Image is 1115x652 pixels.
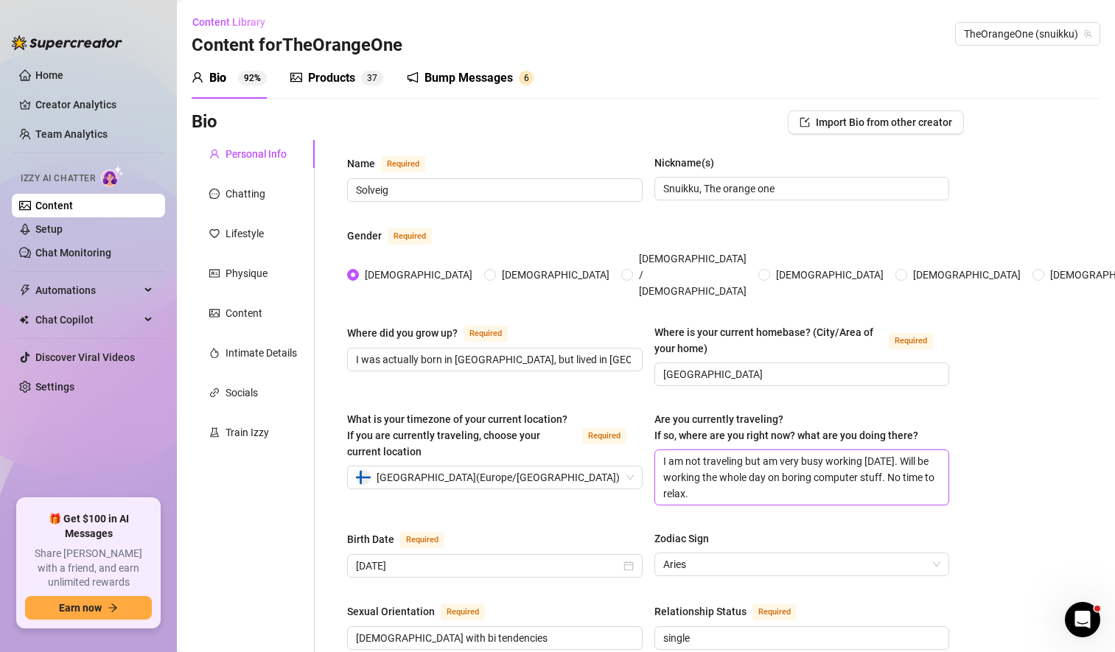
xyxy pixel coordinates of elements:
span: user [209,149,220,159]
span: [DEMOGRAPHIC_DATA] [907,267,1027,283]
span: picture [209,308,220,318]
span: What is your timezone of your current location? If you are currently traveling, choose your curre... [347,413,567,458]
span: 6 [524,73,529,83]
span: TheOrangeOne (snuikku) [964,23,1091,45]
div: Content [226,305,262,321]
label: Where did you grow up? [347,324,524,342]
textarea: I am not traveling but am very busy working [DATE]. Will be working the whole day on boring compu... [655,450,949,505]
input: Nickname(s) [663,180,938,197]
div: Train Izzy [226,424,269,441]
button: Content Library [192,10,277,34]
div: Physique [226,265,268,281]
div: Nickname(s) [654,155,714,171]
img: AI Chatter [101,166,124,187]
img: fi [356,470,371,485]
div: Sexual Orientation [347,603,435,620]
iframe: Intercom live chat [1065,602,1100,637]
div: Chatting [226,186,265,202]
span: [DEMOGRAPHIC_DATA] [359,267,478,283]
span: [GEOGRAPHIC_DATA] ( Europe/[GEOGRAPHIC_DATA] ) [377,466,620,488]
span: [DEMOGRAPHIC_DATA] [770,267,889,283]
img: logo-BBDzfeDw.svg [12,35,122,50]
span: picture [290,71,302,83]
sup: 37 [361,71,383,85]
div: Gender [347,228,382,244]
input: Where is your current homebase? (City/Area of your home) [663,366,938,382]
label: Relationship Status [654,603,813,620]
a: Discover Viral Videos [35,351,135,363]
a: Creator Analytics [35,93,153,116]
label: Sexual Orientation [347,603,501,620]
div: Birth Date [347,531,394,547]
input: Name [356,182,631,198]
div: Where is your current homebase? (City/Area of your home) [654,324,884,357]
button: Import Bio from other creator [788,111,964,134]
span: Are you currently traveling? If so, where are you right now? what are you doing there? [654,413,918,441]
a: Chat Monitoring [35,247,111,259]
span: Required [381,156,425,172]
span: Chat Copilot [35,308,140,332]
div: Intimate Details [226,345,297,361]
a: Setup [35,223,63,235]
label: Gender [347,227,448,245]
div: Name [347,155,375,172]
button: Earn nowarrow-right [25,596,152,620]
div: Lifestyle [226,225,264,242]
span: message [209,189,220,199]
span: Required [752,604,797,620]
span: idcard [209,268,220,278]
span: Izzy AI Chatter [21,172,95,186]
span: 3 [367,73,372,83]
div: Products [308,69,355,87]
sup: 92% [238,71,267,85]
span: user [192,71,203,83]
span: Import Bio from other creator [816,116,952,128]
span: [DEMOGRAPHIC_DATA] [496,267,615,283]
input: Relationship Status [663,630,938,646]
span: Required [388,228,432,245]
span: heart [209,228,220,239]
h3: Bio [192,111,217,134]
img: Chat Copilot [19,315,29,325]
span: Required [400,532,444,548]
a: Home [35,69,63,81]
span: arrow-right [108,603,118,613]
label: Nickname(s) [654,155,724,171]
span: 7 [372,73,377,83]
div: Relationship Status [654,603,747,620]
span: link [209,388,220,398]
span: Earn now [59,602,102,614]
span: [DEMOGRAPHIC_DATA] / [DEMOGRAPHIC_DATA] [633,250,752,299]
label: Birth Date [347,530,461,548]
span: Required [889,333,933,349]
div: Bump Messages [424,69,513,87]
div: Socials [226,385,258,401]
label: Where is your current homebase? (City/Area of your home) [654,324,950,357]
span: Share [PERSON_NAME] with a friend, and earn unlimited rewards [25,547,152,590]
input: Sexual Orientation [356,630,631,646]
a: Team Analytics [35,128,108,140]
span: import [800,117,810,127]
span: Content Library [192,16,265,28]
div: Bio [209,69,226,87]
sup: 6 [519,71,534,85]
a: Content [35,200,73,211]
span: Required [582,428,626,444]
div: Zodiac Sign [654,530,709,547]
span: 🎁 Get $100 in AI Messages [25,512,152,541]
span: experiment [209,427,220,438]
input: Birth Date [356,558,621,574]
span: Required [441,604,485,620]
label: Name [347,155,441,172]
h3: Content for TheOrangeOne [192,34,402,57]
input: Where did you grow up? [356,351,631,368]
span: Automations [35,278,140,302]
div: Personal Info [226,146,287,162]
span: thunderbolt [19,284,31,296]
span: fire [209,348,220,358]
a: Settings [35,381,74,393]
span: team [1083,29,1092,38]
span: Required [464,326,508,342]
span: notification [407,71,419,83]
div: Where did you grow up? [347,325,458,341]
